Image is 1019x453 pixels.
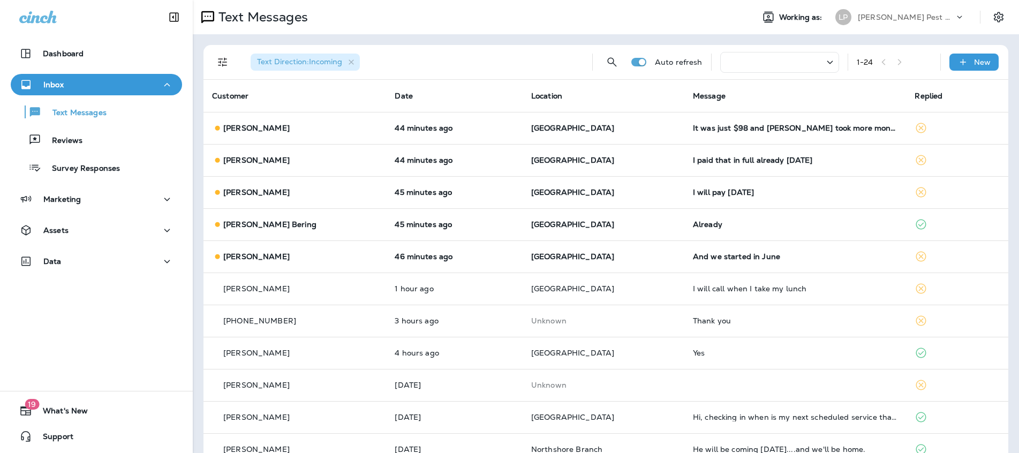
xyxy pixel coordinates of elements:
[395,316,514,325] p: Aug 18, 2025 09:06 AM
[223,188,290,197] p: [PERSON_NAME]
[223,252,290,261] p: [PERSON_NAME]
[11,251,182,272] button: Data
[223,413,290,421] p: [PERSON_NAME]
[11,74,182,95] button: Inbox
[531,284,614,293] span: [GEOGRAPHIC_DATA]
[223,284,290,293] p: [PERSON_NAME]
[11,43,182,64] button: Dashboard
[395,156,514,164] p: Aug 18, 2025 12:05 PM
[531,316,676,325] p: This customer does not have a last location and the phone number they messaged is not assigned to...
[395,381,514,389] p: Aug 17, 2025 09:35 AM
[41,164,120,174] p: Survey Responses
[395,91,413,101] span: Date
[11,426,182,447] button: Support
[257,57,342,66] span: Text Direction : Incoming
[212,91,248,101] span: Customer
[989,7,1008,27] button: Settings
[11,220,182,241] button: Assets
[531,91,562,101] span: Location
[212,51,233,73] button: Filters
[835,9,851,25] div: LP
[531,220,614,229] span: [GEOGRAPHIC_DATA]
[395,252,514,261] p: Aug 18, 2025 12:03 PM
[395,220,514,229] p: Aug 18, 2025 12:03 PM
[693,284,898,293] div: I will call when I take my lunch
[43,80,64,89] p: Inbox
[915,91,942,101] span: Replied
[693,413,898,421] div: Hi, checking in when is my next scheduled service thanks
[25,399,39,410] span: 19
[223,156,290,164] p: [PERSON_NAME]
[395,349,514,357] p: Aug 18, 2025 08:46 AM
[159,6,189,28] button: Collapse Sidebar
[531,155,614,165] span: [GEOGRAPHIC_DATA]
[214,9,308,25] p: Text Messages
[693,188,898,197] div: I will pay Thursday
[974,58,991,66] p: New
[395,413,514,421] p: Aug 16, 2025 11:39 AM
[779,13,825,22] span: Working as:
[42,108,107,118] p: Text Messages
[43,257,62,266] p: Data
[223,381,290,389] p: [PERSON_NAME]
[531,187,614,197] span: [GEOGRAPHIC_DATA]
[655,58,703,66] p: Auto refresh
[223,349,290,357] p: [PERSON_NAME]
[11,400,182,421] button: 19What's New
[395,124,514,132] p: Aug 18, 2025 12:05 PM
[223,316,296,325] p: [PHONE_NUMBER]
[11,129,182,151] button: Reviews
[43,49,84,58] p: Dashboard
[858,13,954,21] p: [PERSON_NAME] Pest Control
[43,195,81,203] p: Marketing
[693,124,898,132] div: It was just $98 and yall took more money out my account and now it's back to $196
[601,51,623,73] button: Search Messages
[531,123,614,133] span: [GEOGRAPHIC_DATA]
[11,188,182,210] button: Marketing
[32,406,88,419] span: What's New
[223,220,316,229] p: [PERSON_NAME] Bering
[11,156,182,179] button: Survey Responses
[32,432,73,445] span: Support
[693,349,898,357] div: Yes
[693,91,726,101] span: Message
[531,348,614,358] span: [GEOGRAPHIC_DATA]
[693,252,898,261] div: And we started in June
[693,316,898,325] div: Thank you
[531,412,614,422] span: [GEOGRAPHIC_DATA]
[531,252,614,261] span: [GEOGRAPHIC_DATA]
[857,58,873,66] div: 1 - 24
[531,381,676,389] p: This customer does not have a last location and the phone number they messaged is not assigned to...
[223,124,290,132] p: [PERSON_NAME]
[43,226,69,235] p: Assets
[41,136,82,146] p: Reviews
[11,101,182,123] button: Text Messages
[693,156,898,164] div: I paid that in full already on Friday
[395,284,514,293] p: Aug 18, 2025 11:03 AM
[395,188,514,197] p: Aug 18, 2025 12:04 PM
[693,220,898,229] div: Already
[251,54,360,71] div: Text Direction:Incoming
